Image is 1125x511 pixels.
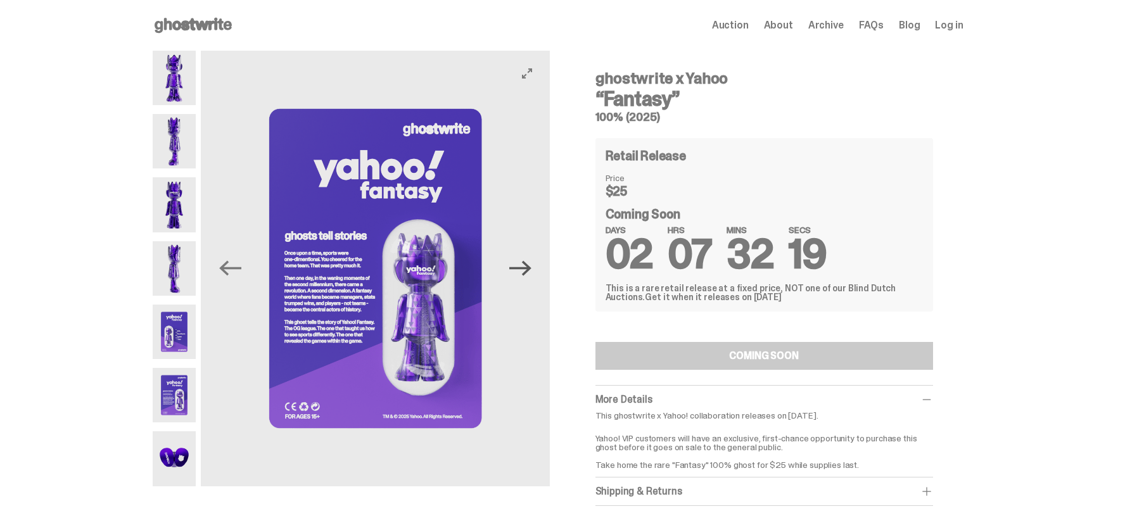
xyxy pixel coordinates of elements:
[859,20,884,30] a: FAQs
[519,66,535,81] button: View full-screen
[595,111,933,123] h5: 100% (2025)
[153,177,196,232] img: Yahoo-HG---3.png
[606,225,653,234] span: DAYS
[645,291,781,303] span: Get it when it releases on [DATE]
[595,393,652,406] span: More Details
[153,368,196,422] img: Yahoo-HG---6.png
[899,20,920,30] a: Blog
[712,20,749,30] a: Auction
[595,485,933,498] div: Shipping & Returns
[216,255,244,282] button: Previous
[789,228,827,281] span: 19
[935,20,963,30] a: Log in
[507,255,535,282] button: Next
[153,431,196,486] img: Yahoo-HG---7.png
[606,173,669,182] dt: Price
[727,225,773,234] span: MINS
[595,411,933,420] p: This ghostwrite x Yahoo! collaboration releases on [DATE].
[729,351,798,361] div: COMING SOON
[595,89,933,109] h3: “Fantasy”
[153,114,196,168] img: Yahoo-HG---2.png
[201,51,550,486] img: Yahoo-HG---6.png
[606,284,923,301] div: This is a rare retail release at a fixed price, NOT one of our Blind Dutch Auctions.
[153,241,196,296] img: Yahoo-HG---4.png
[153,305,196,359] img: Yahoo-HG---5.png
[668,225,711,234] span: HRS
[808,20,844,30] a: Archive
[789,225,827,234] span: SECS
[727,228,773,281] span: 32
[606,228,653,281] span: 02
[153,51,196,105] img: Yahoo-HG---1.png
[595,71,933,86] h4: ghostwrite x Yahoo
[606,185,669,198] dd: $25
[606,149,686,162] h4: Retail Release
[668,228,711,281] span: 07
[595,425,933,469] p: Yahoo! VIP customers will have an exclusive, first-chance opportunity to purchase this ghost befo...
[764,20,793,30] a: About
[595,342,933,370] button: COMING SOON
[606,208,923,268] div: Coming Soon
